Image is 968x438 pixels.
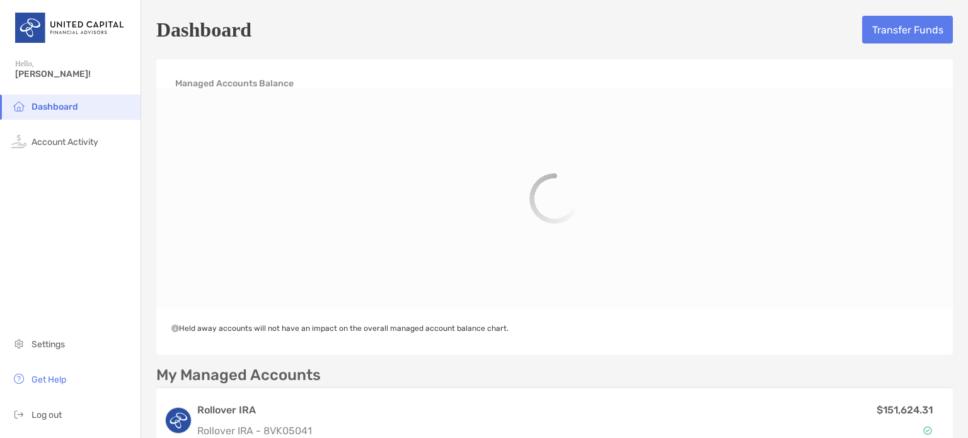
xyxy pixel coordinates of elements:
img: Account Status icon [923,426,932,435]
span: Dashboard [32,101,78,112]
img: activity icon [11,134,26,149]
span: Settings [32,339,65,350]
img: household icon [11,98,26,113]
img: settings icon [11,336,26,351]
h4: Managed Accounts Balance [175,78,294,89]
img: logout icon [11,406,26,422]
img: logo account [166,408,191,433]
button: Transfer Funds [862,16,953,43]
h3: Rollover IRA [197,403,696,418]
span: [PERSON_NAME]! [15,69,133,79]
span: Held away accounts will not have an impact on the overall managed account balance chart. [171,324,509,333]
h5: Dashboard [156,15,251,44]
img: United Capital Logo [15,5,125,50]
span: Get Help [32,374,66,385]
span: Log out [32,410,62,420]
span: Account Activity [32,137,98,147]
p: $151,624.31 [877,402,933,418]
img: get-help icon [11,371,26,386]
p: My Managed Accounts [156,367,321,383]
